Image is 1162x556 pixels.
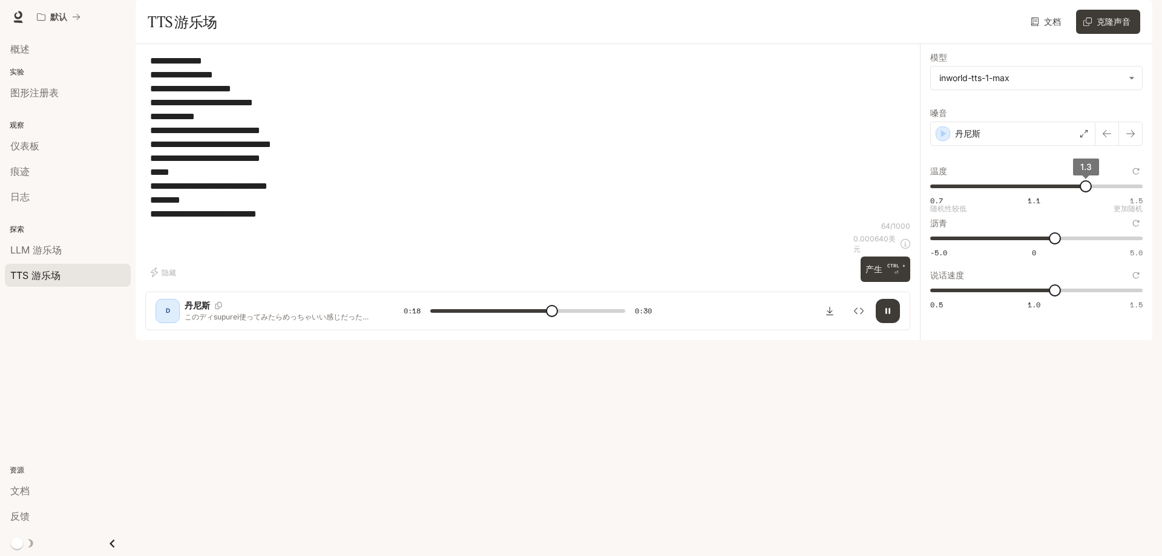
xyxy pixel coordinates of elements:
font: 说话速度 [930,270,964,280]
button: 检查 [847,299,871,323]
font: D [166,307,170,314]
font: 默认 [50,11,67,22]
font: 1.5 [1130,299,1143,310]
button: 克隆声音 [1076,10,1140,34]
font: -5.0 [930,247,947,258]
font: 克隆声音 [1097,16,1131,27]
font: 文档 [1044,16,1061,27]
button: 复制语音ID [210,302,227,309]
font: 1.0 [1028,299,1040,310]
font: 0 [1032,247,1036,258]
font: CTRL + [887,263,905,269]
font: 沥青 [930,218,947,228]
font: 嗓音 [930,108,947,118]
font: 0:30 [635,306,652,316]
font: inworld-tts-1-max [939,73,1009,83]
font: 1.5 [1130,195,1143,206]
font: 1.3 [1080,162,1092,172]
button: 隐藏 [145,263,184,282]
button: 重置为默认值 [1129,217,1143,230]
button: 重置为默认值 [1129,269,1143,282]
font: このディsupurei使ってみたらめっちゃいい感じだったよパソコンにもsumホにもsuイッチにも系げちゃうのこれが外箱なんだけどディsupurei本体は本当薄くてsuタイirisshuなんだよね... [185,312,374,414]
button: 重置为默认值 [1129,165,1143,178]
font: 0.7 [930,195,943,206]
div: inworld-tts-1-max [931,67,1142,90]
button: 所有工作区 [31,5,86,29]
font: 丹尼斯 [185,300,210,310]
font: 更加随机 [1114,204,1143,213]
font: 随机性较低 [930,204,967,213]
button: 产生CTRL +⏎ [861,257,910,281]
a: 文档 [1028,10,1066,34]
font: 温度 [930,166,947,176]
font: 模型 [930,52,947,62]
font: 1.1 [1028,195,1040,206]
font: 产生 [865,264,882,274]
font: 5.0 [1130,247,1143,258]
font: ⏎ [894,270,899,275]
button: 下载音频 [818,299,842,323]
font: 隐藏 [162,268,176,277]
font: TTS 游乐场 [148,13,217,31]
font: 0:18 [404,306,421,316]
font: 0.5 [930,299,943,310]
font: 丹尼斯 [955,128,980,139]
